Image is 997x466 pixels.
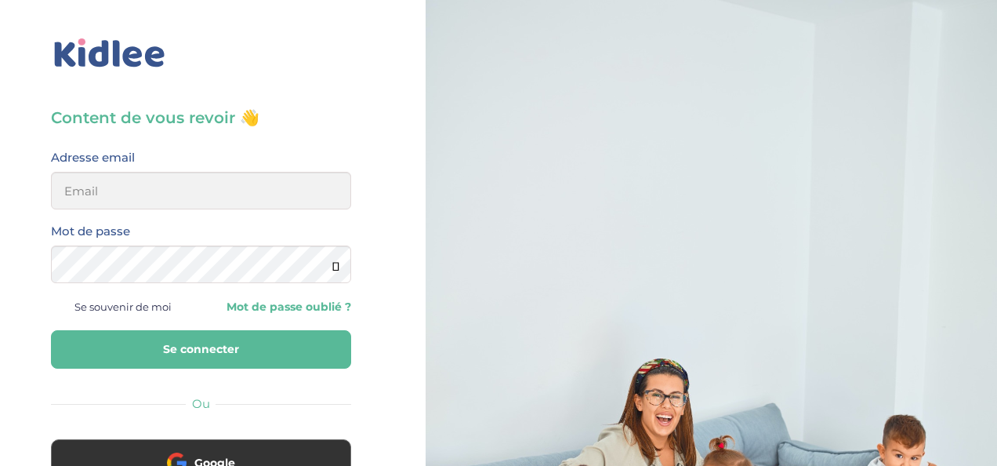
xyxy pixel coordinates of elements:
h3: Content de vous revoir 👋 [51,107,351,129]
label: Adresse email [51,147,135,168]
label: Mot de passe [51,221,130,242]
span: Se souvenir de moi [74,297,172,317]
span: Ou [192,396,210,411]
button: Se connecter [51,330,351,369]
a: Mot de passe oublié ? [212,300,350,315]
input: Email [51,172,351,209]
img: logo_kidlee_bleu [51,35,169,71]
